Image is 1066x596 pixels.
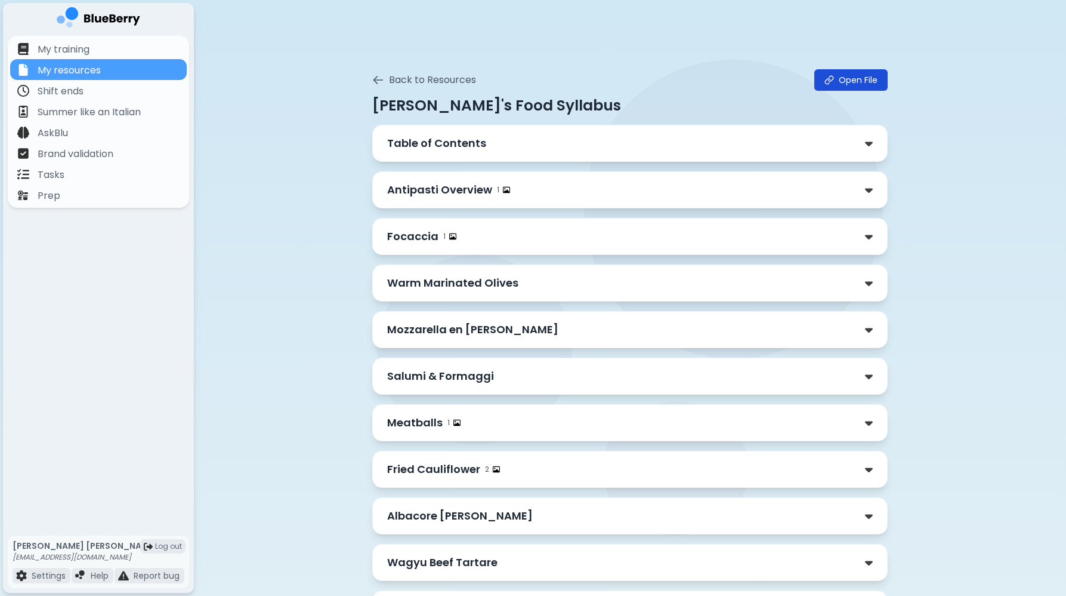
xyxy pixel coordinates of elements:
img: image [493,466,500,473]
img: file icon [17,85,29,97]
img: down chevron [865,370,873,383]
img: logout [144,542,153,551]
div: 2 [485,465,500,474]
p: [PERSON_NAME]'s Food Syllabus [372,96,888,115]
p: Fried Cauliflower [387,461,480,478]
img: down chevron [865,557,873,569]
img: image [503,186,510,193]
p: Salumi & Formaggi [387,368,494,385]
p: [EMAIL_ADDRESS][DOMAIN_NAME] [13,552,157,562]
img: file icon [16,570,27,581]
img: down chevron [865,184,873,196]
img: file icon [75,570,86,581]
p: Focaccia [387,228,438,245]
p: Report bug [134,570,180,581]
p: Warm Marinated Olives [387,275,518,291]
img: file icon [17,189,29,201]
img: image [453,419,461,426]
p: Shift ends [38,84,84,99]
img: down chevron [865,277,873,290]
p: My resources [38,63,101,78]
p: Antipasti Overview [387,182,492,198]
button: Back to Resources [372,73,476,87]
p: Table of Contents [387,135,486,152]
div: 1 [497,185,510,195]
a: Open File [814,69,888,91]
p: Settings [32,570,66,581]
img: company logo [57,7,140,32]
img: file icon [17,64,29,76]
p: My training [38,42,89,57]
p: [PERSON_NAME] [PERSON_NAME] [13,540,157,551]
p: Albacore [PERSON_NAME] [387,508,533,524]
p: Wagyu Beef Tartare [387,554,498,571]
p: Help [91,570,109,581]
img: file icon [17,168,29,180]
p: Summer like an Italian [38,105,141,119]
img: image [449,233,456,240]
img: file icon [17,43,29,55]
div: 1 [443,232,456,241]
p: Brand validation [38,147,113,161]
p: Prep [38,189,60,203]
img: down chevron [865,231,873,243]
p: Meatballs [387,414,443,431]
p: AskBlu [38,126,68,140]
img: down chevron [865,510,873,523]
img: down chevron [865,137,873,150]
img: file icon [17,148,29,159]
img: file icon [118,570,129,581]
img: file icon [17,106,29,118]
img: down chevron [865,463,873,476]
span: Log out [155,542,182,551]
p: Mozzarella en [PERSON_NAME] [387,321,558,338]
div: 1 [447,418,461,428]
p: Tasks [38,168,64,182]
img: file icon [17,127,29,139]
img: down chevron [865,324,873,336]
img: down chevron [865,417,873,429]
